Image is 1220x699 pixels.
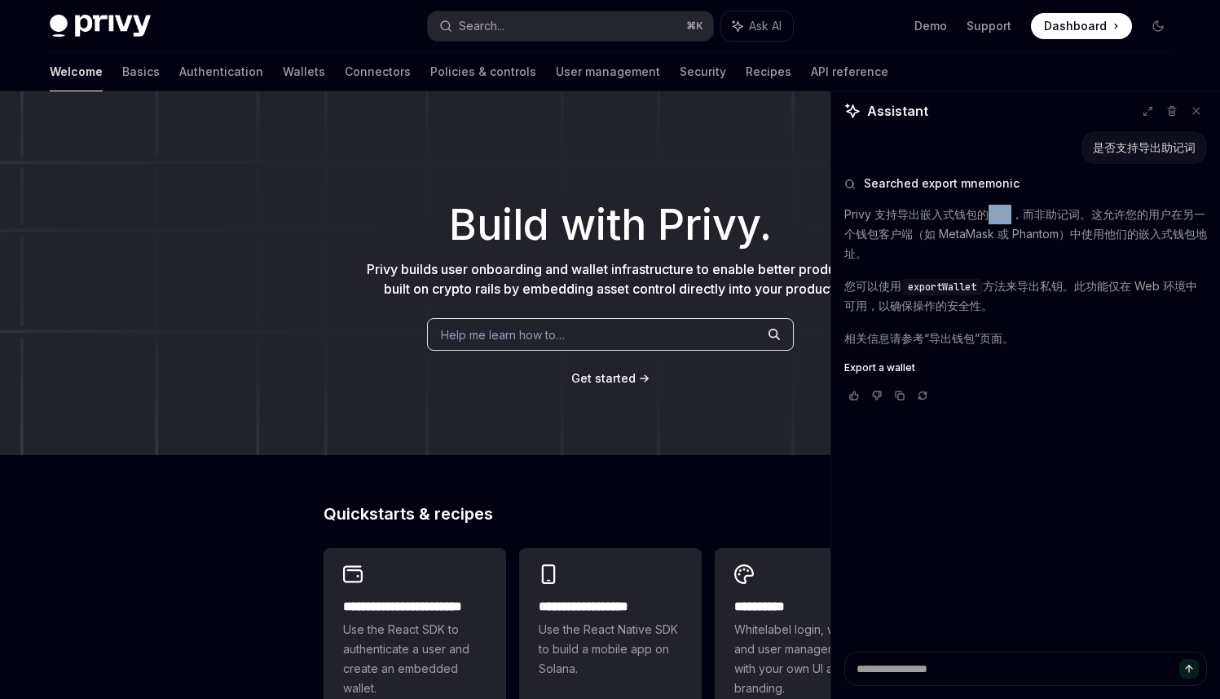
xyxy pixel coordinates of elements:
[1093,139,1196,156] div: 是否支持导出助记词
[428,11,713,41] button: Search...⌘K
[1145,13,1171,39] button: Toggle dark mode
[680,52,726,91] a: Security
[539,620,682,679] span: Use the React Native SDK to build a mobile app on Solana.
[844,205,1207,263] p: Privy 支持导出嵌入式钱包的私钥，而非助记词。这允许您的用户在另一个钱包客户端（如 MetaMask 或 Phantom）中使用他们的嵌入式钱包地址。
[844,361,915,374] span: Export a wallet
[179,52,263,91] a: Authentication
[1179,659,1199,679] button: Send message
[283,52,325,91] a: Wallets
[571,370,636,387] a: Get started
[908,281,976,294] span: exportWallet
[734,620,878,698] span: Whitelabel login, wallets, and user management with your own UI and branding.
[749,18,782,34] span: Ask AI
[50,52,103,91] a: Welcome
[345,52,411,91] a: Connectors
[343,620,487,698] span: Use the React SDK to authenticate a user and create an embedded wallet.
[430,52,536,91] a: Policies & controls
[367,261,853,297] span: Privy builds user onboarding and wallet infrastructure to enable better products built on crypto ...
[122,52,160,91] a: Basics
[864,175,1020,192] span: Searched export mnemonic
[844,361,1207,374] a: Export a wallet
[50,15,151,38] img: dark logo
[746,52,791,91] a: Recipes
[867,101,928,121] span: Assistant
[441,326,565,343] span: Help me learn how to…
[844,329,1207,348] p: 相关信息请参考“导出钱包”页面。
[324,506,493,522] span: Quickstarts & recipes
[449,210,772,240] span: Build with Privy.
[686,20,703,33] span: ⌘ K
[844,175,1207,192] button: Searched export mnemonic
[967,18,1011,34] a: Support
[459,16,504,36] div: Search...
[571,371,636,385] span: Get started
[811,52,888,91] a: API reference
[914,18,947,34] a: Demo
[721,11,793,41] button: Ask AI
[556,52,660,91] a: User management
[1031,13,1132,39] a: Dashboard
[1044,18,1107,34] span: Dashboard
[844,277,1207,316] p: 您可以使用 方法来导出私钥。此功能仅在 Web 环境中可用，以确保操作的安全性。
